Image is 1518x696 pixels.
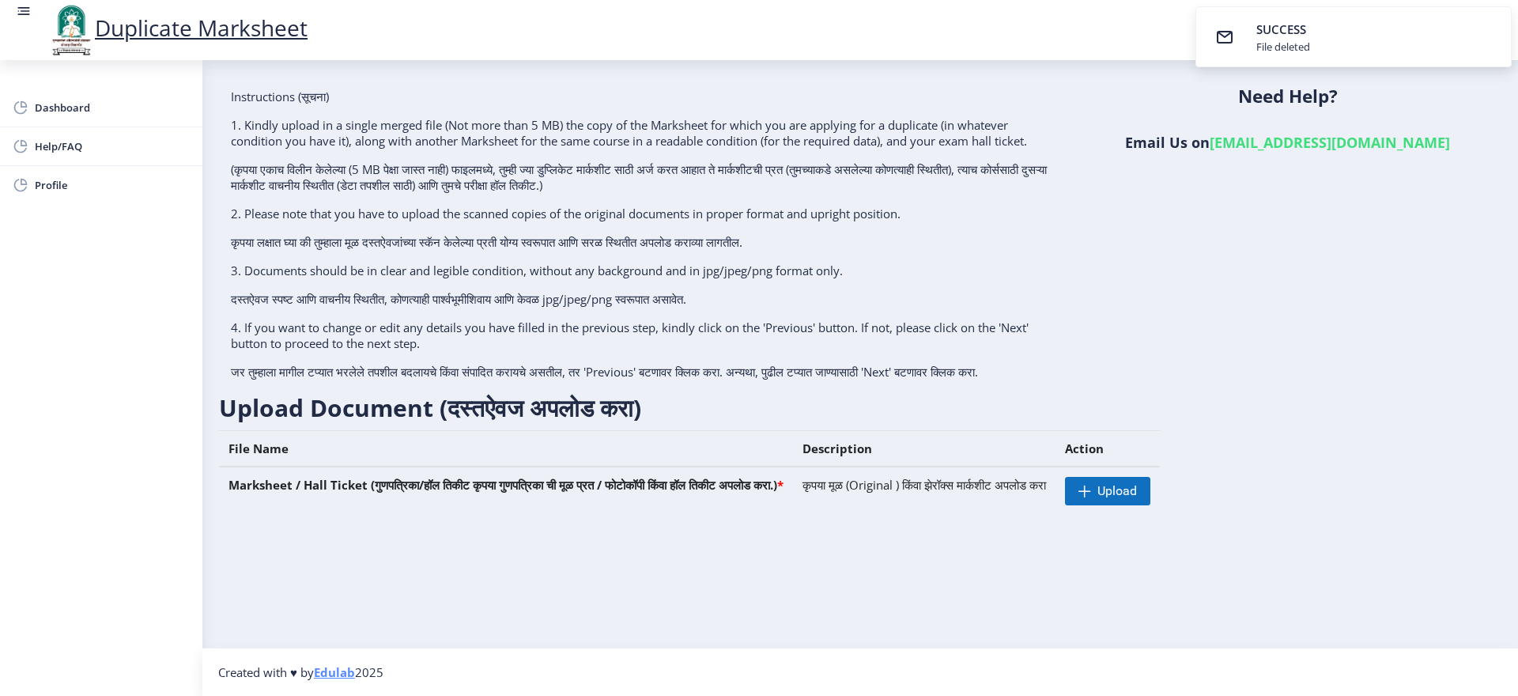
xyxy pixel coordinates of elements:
[793,431,1055,467] th: Description
[219,431,793,467] th: File Name
[231,263,1062,278] p: 3. Documents should be in clear and legible condition, without any background and in jpg/jpeg/png...
[231,206,1062,221] p: 2. Please note that you have to upload the scanned copies of the original documents in proper for...
[35,98,190,117] span: Dashboard
[1097,483,1137,499] span: Upload
[35,137,190,156] span: Help/FAQ
[1256,21,1306,37] span: SUCCESS
[218,664,383,680] span: Created with ♥ by 2025
[231,291,1062,307] p: दस्तऐवज स्पष्ट आणि वाचनीय स्थितीत, कोणत्याही पार्श्वभूमीशिवाय आणि केवळ jpg/jpeg/png स्वरूपात असावेत.
[793,467,1055,515] td: कृपया मूळ (Original ) किंवा झेरॉक्स मार्कशीट अपलोड करा
[47,3,95,57] img: logo
[1086,133,1490,152] h6: Email Us on
[231,320,1062,351] p: 4. If you want to change or edit any details you have filled in the previous step, kindly click o...
[219,467,793,515] th: Marksheet / Hall Ticket (गुणपत्रिका/हॉल तिकीट कृपया गुणपत्रिका ची मूळ प्रत / फोटोकॉपी किंवा हॉल त...
[1210,133,1450,152] a: [EMAIL_ADDRESS][DOMAIN_NAME]
[231,234,1062,250] p: कृपया लक्षात घ्या की तुम्हाला मूळ दस्तऐवजांच्या स्कॅन केलेल्या प्रती योग्य स्वरूपात आणि सरळ स्थित...
[35,176,190,195] span: Profile
[219,392,1160,424] h3: Upload Document (दस्तऐवज अपलोड करा)
[1055,431,1160,467] th: Action
[231,117,1062,149] p: 1. Kindly upload in a single merged file (Not more than 5 MB) the copy of the Marksheet for which...
[314,664,355,680] a: Edulab
[1238,84,1338,108] b: Need Help?
[231,89,329,104] span: Instructions (सूचना)
[231,161,1062,193] p: (कृपया एकाच विलीन केलेल्या (5 MB पेक्षा जास्त नाही) फाइलमध्ये, तुम्ही ज्या डुप्लिकेट मार्कशीट साठ...
[47,13,308,43] a: Duplicate Marksheet
[231,364,1062,380] p: जर तुम्हाला मागील टप्यात भरलेले तपशील बदलायचे किंवा संपादित करायचे असतील, तर 'Previous' बटणावर क्...
[1256,40,1310,54] div: File deleted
